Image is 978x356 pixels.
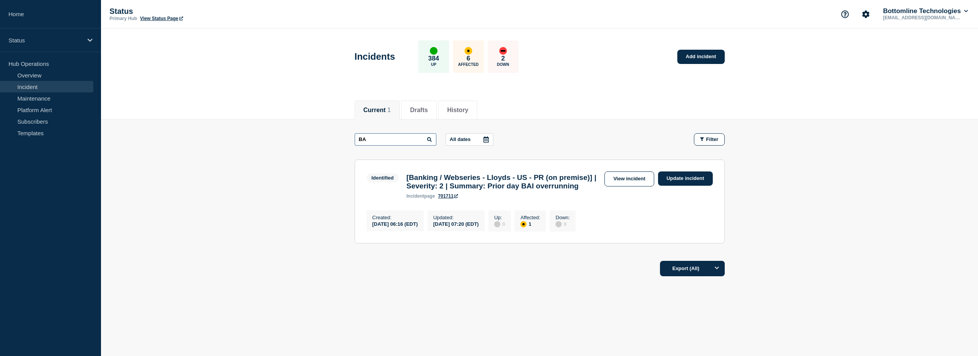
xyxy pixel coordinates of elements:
p: page [406,193,435,199]
p: 384 [428,55,439,62]
button: Export (All) [660,261,725,276]
div: down [499,47,507,55]
span: Identified [367,173,399,182]
p: Primary Hub [109,16,137,21]
button: Drafts [410,107,428,114]
p: Up : [494,215,505,220]
div: up [430,47,438,55]
div: [DATE] 07:20 (EDT) [433,220,479,227]
p: Affected : [520,215,540,220]
button: History [447,107,468,114]
a: 701711 [438,193,458,199]
div: 0 [494,220,505,227]
a: Update incident [658,171,713,186]
button: Options [709,261,725,276]
p: Created : [372,215,418,220]
p: Down : [555,215,570,220]
p: [EMAIL_ADDRESS][DOMAIN_NAME] [882,15,962,20]
div: affected [465,47,472,55]
p: Affected [458,62,478,67]
span: 1 [387,107,391,113]
input: Search incidents [355,133,436,146]
button: All dates [446,133,493,146]
p: Down [497,62,509,67]
p: Status [109,7,264,16]
h1: Incidents [355,51,395,62]
p: 2 [501,55,505,62]
button: Support [837,6,853,22]
div: 0 [555,220,570,227]
h3: [Banking / Webseries - Lloyds - US - PR (on premise)] | Severity: 2 | Summary: Prior day BAI over... [406,173,601,190]
p: All dates [450,136,471,142]
button: Filter [694,133,725,146]
a: View incident [604,171,654,186]
p: Status [8,37,82,44]
a: Add incident [677,50,725,64]
span: incident [406,193,424,199]
p: Up [431,62,436,67]
button: Account settings [858,6,874,22]
p: Updated : [433,215,479,220]
div: 1 [520,220,540,227]
span: Filter [706,136,719,142]
div: affected [520,221,527,227]
button: Current 1 [364,107,391,114]
button: Bottomline Technologies [882,7,970,15]
a: View Status Page [140,16,183,21]
p: 6 [466,55,470,62]
div: disabled [555,221,562,227]
div: disabled [494,221,500,227]
div: [DATE] 06:16 (EDT) [372,220,418,227]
